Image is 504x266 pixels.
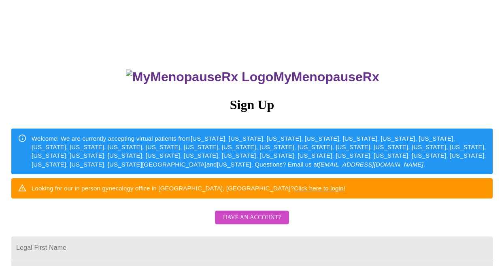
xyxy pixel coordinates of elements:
em: [EMAIL_ADDRESS][DOMAIN_NAME] [319,161,423,168]
div: Welcome! We are currently accepting virtual patients from [US_STATE], [US_STATE], [US_STATE], [US... [32,131,486,172]
div: Looking for our in person gynecology office in [GEOGRAPHIC_DATA], [GEOGRAPHIC_DATA]? [32,181,345,196]
a: Have an account? [213,220,291,226]
span: Have an account? [223,213,281,223]
button: Have an account? [215,211,289,225]
a: Click here to login! [294,185,345,192]
img: MyMenopauseRx Logo [126,70,273,84]
h3: Sign Up [11,97,493,112]
h3: MyMenopauseRx [13,70,493,84]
